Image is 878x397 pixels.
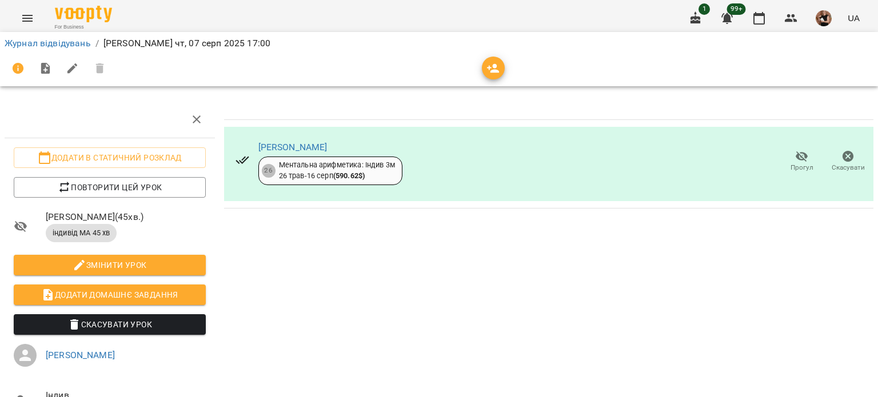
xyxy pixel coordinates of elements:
nav: breadcrumb [5,37,873,50]
p: [PERSON_NAME] чт, 07 серп 2025 17:00 [103,37,270,50]
div: 26 [262,164,276,178]
button: Змінити урок [14,255,206,275]
div: Ментальна арифметика: Індив 3м 26 трав - 16 серп [279,160,395,181]
span: Повторити цей урок [23,181,197,194]
span: For Business [55,23,112,31]
button: Скасувати Урок [14,314,206,335]
li: / [95,37,99,50]
span: 99+ [727,3,746,15]
button: Прогул [779,146,825,178]
button: Додати в статичний розклад [14,147,206,168]
span: [PERSON_NAME] ( 45 хв. ) [46,210,206,224]
span: Змінити урок [23,258,197,272]
span: індивід МА 45 хв [46,228,117,238]
span: Додати домашнє завдання [23,288,197,302]
img: Voopty Logo [55,6,112,22]
button: Повторити цей урок [14,177,206,198]
span: Скасувати [832,163,865,173]
span: 1 [699,3,710,15]
b: ( 590.62 $ ) [333,171,365,180]
span: UA [848,12,860,24]
a: Журнал відвідувань [5,38,91,49]
button: Додати домашнє завдання [14,284,206,305]
span: Прогул [791,163,813,173]
img: 5944c1aeb726a5a997002a54cb6a01a3.jpg [816,10,832,26]
button: UA [843,7,864,29]
a: [PERSON_NAME] [46,350,115,360]
span: Додати в статичний розклад [23,151,197,165]
a: [PERSON_NAME] [258,142,328,153]
span: Скасувати Урок [23,318,197,331]
button: Скасувати [825,146,871,178]
button: Menu [14,5,41,32]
